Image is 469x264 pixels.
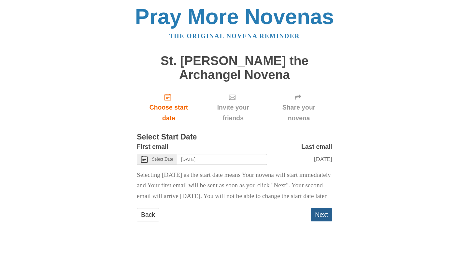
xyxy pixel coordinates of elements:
input: Use the arrow keys to pick a date [177,154,267,165]
span: Share your novena [272,102,326,124]
span: Invite your friends [207,102,259,124]
h3: Select Start Date [137,133,332,141]
a: Pray More Novenas [135,5,334,29]
span: [DATE] [314,156,332,162]
a: Choose start date [137,88,201,127]
a: The original novena reminder [169,33,300,39]
button: Next [311,208,332,221]
div: Click "Next" to confirm your start date first. [265,88,332,127]
p: Selecting [DATE] as the start date means Your novena will start immediately and Your first email ... [137,170,332,202]
a: Back [137,208,159,221]
h1: St. [PERSON_NAME] the Archangel Novena [137,54,332,82]
span: Choose start date [143,102,194,124]
div: Click "Next" to confirm your start date first. [201,88,265,127]
label: Last email [301,141,332,152]
label: First email [137,141,168,152]
span: Select Date [152,157,173,162]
